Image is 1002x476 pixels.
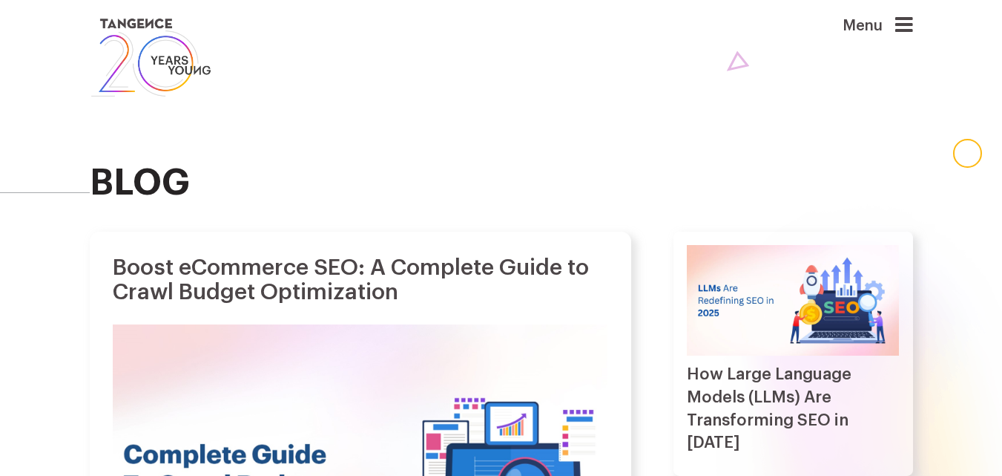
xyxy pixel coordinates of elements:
h1: Boost eCommerce SEO: A Complete Guide to Crawl Budget Optimization [113,255,607,304]
img: logo SVG [90,15,213,100]
h2: blog [90,163,913,203]
a: How Large Language Models (LLMs) Are Transforming SEO in [DATE] [687,366,851,451]
img: How Large Language Models (LLMs) Are Transforming SEO in 2025 [687,245,899,356]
